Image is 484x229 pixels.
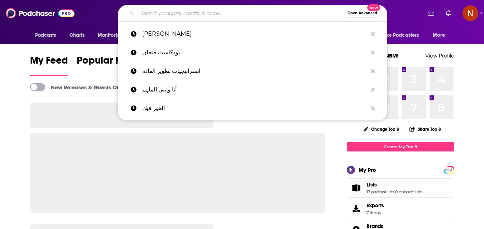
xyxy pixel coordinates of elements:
span: Charts [70,30,85,40]
span: Lists [366,181,377,188]
span: My Feed [30,54,68,71]
a: PRO [445,167,453,172]
img: User Profile [463,5,478,21]
img: Podchaser - Follow, Share and Rate Podcasts [6,6,75,20]
a: Charts [65,29,89,42]
button: open menu [93,29,133,42]
a: 12 podcast lists [366,189,394,194]
button: Change Top 8 [359,125,404,134]
span: Popular Feed [77,54,138,71]
span: , [394,189,395,194]
a: Show notifications dropdown [443,7,454,19]
p: الخير فيك [142,99,367,118]
a: Lists [349,183,364,193]
span: Open Advanced [348,11,377,15]
button: open menu [30,29,66,42]
div: My Pro [359,166,376,173]
span: More [433,30,445,40]
a: Lists [366,181,422,188]
span: Exports [366,202,384,209]
input: Search podcasts, credits, & more... [138,8,344,19]
a: بودكاست فنجان [118,43,387,62]
a: View Profile [425,52,454,59]
a: 0 episode lists [395,189,422,194]
span: Podcasts [35,30,56,40]
a: أنا وإبني الملهم [118,80,387,99]
a: استراتيجيات تطوير القادة [118,62,387,80]
button: open menu [380,29,430,42]
p: بودكاست فنجان [142,43,367,62]
span: New [367,4,380,11]
span: Logged in as AdelNBM [463,5,478,21]
button: open menu [428,29,454,42]
div: Search podcasts, credits, & more... [118,5,387,21]
p: سقراط [142,25,367,43]
a: Create My Top 8 [347,142,454,151]
a: الخير فيك [118,99,387,118]
button: Share Top 8 [409,122,441,136]
button: Open AdvancedNew [344,9,380,18]
span: PRO [445,167,453,173]
span: Monitoring [98,30,123,40]
span: For Podcasters [385,30,419,40]
a: Show notifications dropdown [425,7,437,19]
p: استراتيجيات تطوير القادة [142,62,367,80]
a: My Feed [30,54,68,76]
span: Lists [347,178,454,198]
p: أنا وإبني الملهم [142,80,367,99]
span: 7 items [366,210,384,215]
a: Exports [347,199,454,218]
button: Show profile menu [463,5,478,21]
a: Popular Feed [77,54,138,76]
span: Exports [349,204,364,214]
a: New Releases & Guests Only [30,83,124,91]
a: [PERSON_NAME] [118,25,387,43]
